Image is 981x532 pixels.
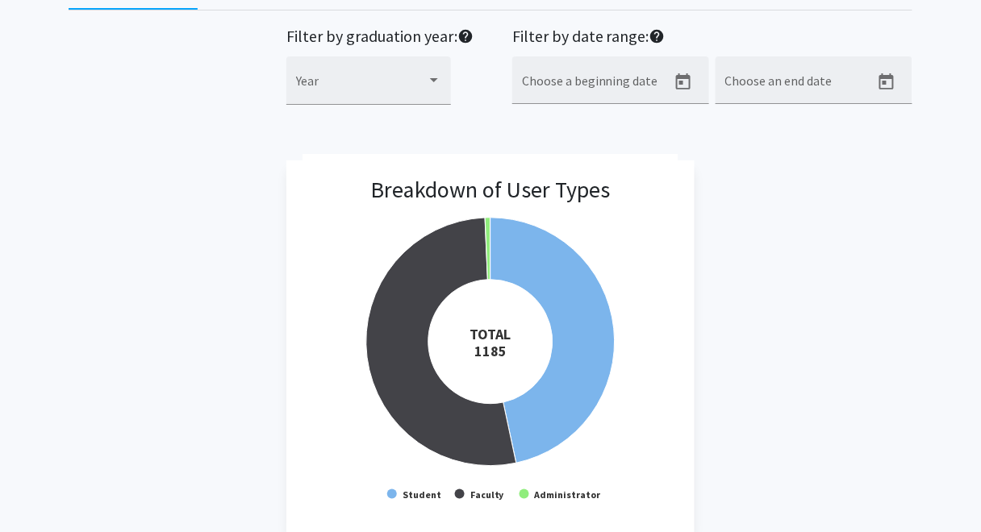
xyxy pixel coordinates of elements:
[403,488,441,501] text: Student
[533,488,601,501] text: Administrator
[12,459,69,520] iframe: Chat
[370,177,610,204] h3: Breakdown of User Types
[470,488,504,501] text: Faculty
[286,27,474,50] h2: Filter by graduation year:
[457,27,474,46] mat-icon: help
[649,27,666,46] mat-icon: help
[870,66,903,98] button: Open calendar
[667,66,699,98] button: Open calendar
[512,27,912,50] h2: Filter by date range:
[470,325,511,360] tspan: TOTAL 1185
